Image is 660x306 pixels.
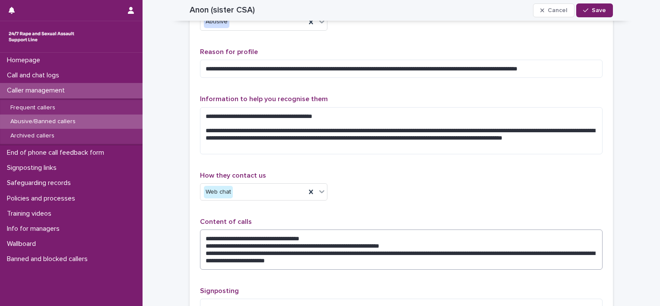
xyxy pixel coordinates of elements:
[3,210,58,218] p: Training videos
[533,3,574,17] button: Cancel
[3,104,62,112] p: Frequent callers
[548,7,567,13] span: Cancel
[200,218,252,225] span: Content of calls
[3,240,43,248] p: Wallboard
[200,96,328,102] span: Information to help you recognise them
[3,56,47,64] p: Homepage
[200,287,239,294] span: Signposting
[204,186,233,198] div: Web chat
[3,179,78,187] p: Safeguarding records
[200,48,258,55] span: Reason for profile
[204,16,229,28] div: Abusive
[200,172,266,179] span: How they contact us
[592,7,606,13] span: Save
[3,71,66,80] p: Call and chat logs
[3,86,72,95] p: Caller management
[3,194,82,203] p: Policies and processes
[3,118,82,125] p: Abusive/Banned callers
[3,149,111,157] p: End of phone call feedback form
[3,225,67,233] p: Info for managers
[576,3,613,17] button: Save
[3,255,95,263] p: Banned and blocked callers
[190,5,255,15] h2: Anon (sister CSA)
[3,132,61,140] p: Archived callers
[7,28,76,45] img: rhQMoQhaT3yELyF149Cw
[3,164,63,172] p: Signposting links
